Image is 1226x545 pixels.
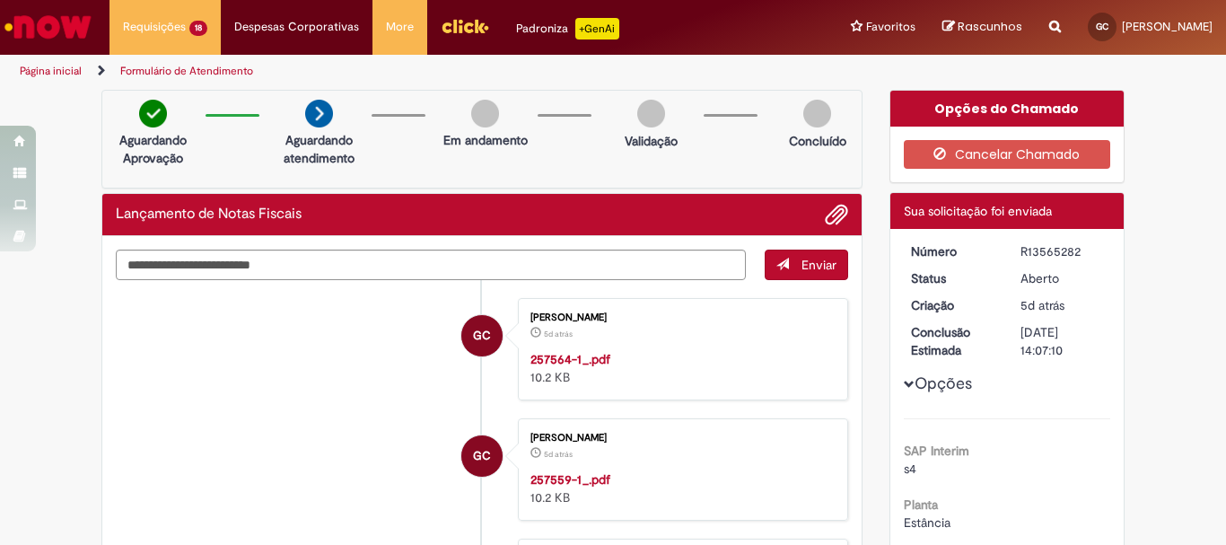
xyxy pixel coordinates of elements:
[765,250,848,280] button: Enviar
[801,257,836,273] span: Enviar
[530,350,829,386] div: 10.2 KB
[530,312,829,323] div: [PERSON_NAME]
[530,471,610,488] a: 257559-1_.pdf
[904,514,950,531] span: Estância
[461,315,503,356] div: Gabriel Vinicius Andrade Conceicao
[1020,269,1104,287] div: Aberto
[544,329,573,339] span: 5d atrás
[898,242,1008,260] dt: Número
[441,13,489,40] img: click_logo_yellow_360x200.png
[942,19,1022,36] a: Rascunhos
[904,203,1052,219] span: Sua solicitação foi enviada
[904,140,1111,169] button: Cancelar Chamado
[803,100,831,127] img: img-circle-grey.png
[473,435,491,478] span: GC
[234,18,359,36] span: Despesas Corporativas
[898,323,1008,359] dt: Conclusão Estimada
[575,18,619,40] p: +GenAi
[2,9,94,45] img: ServiceNow
[1020,297,1064,313] span: 5d atrás
[471,100,499,127] img: img-circle-grey.png
[516,18,619,40] div: Padroniza
[305,100,333,127] img: arrow-next.png
[789,132,846,150] p: Concluído
[461,435,503,477] div: Gabriel Vinicius Andrade Conceicao
[866,18,915,36] span: Favoritos
[530,351,610,367] a: 257564-1_.pdf
[625,132,678,150] p: Validação
[890,91,1125,127] div: Opções do Chamado
[13,55,804,88] ul: Trilhas de página
[20,64,82,78] a: Página inicial
[530,433,829,444] div: [PERSON_NAME]
[530,470,829,506] div: 10.2 KB
[1122,19,1213,34] span: [PERSON_NAME]
[1020,297,1064,313] time: 25/09/2025 09:07:06
[116,250,746,280] textarea: Digite sua mensagem aqui...
[637,100,665,127] img: img-circle-grey.png
[544,449,573,460] span: 5d atrás
[1096,21,1108,32] span: GC
[473,314,491,357] span: GC
[120,64,253,78] a: Formulário de Atendimento
[825,203,848,226] button: Adicionar anexos
[443,131,528,149] p: Em andamento
[904,497,938,513] b: Planta
[958,18,1022,35] span: Rascunhos
[904,443,969,459] b: SAP Interim
[1020,296,1104,314] div: 25/09/2025 09:07:06
[276,131,363,167] p: Aguardando atendimento
[1020,323,1104,359] div: [DATE] 14:07:10
[116,207,302,223] h2: Lançamento de Notas Fiscais Histórico de tíquete
[109,131,197,167] p: Aguardando Aprovação
[139,100,167,127] img: check-circle-green.png
[1020,242,1104,260] div: R13565282
[189,21,207,36] span: 18
[898,269,1008,287] dt: Status
[904,461,916,477] span: s4
[386,18,414,36] span: More
[544,329,573,339] time: 25/09/2025 09:06:55
[898,296,1008,314] dt: Criação
[123,18,186,36] span: Requisições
